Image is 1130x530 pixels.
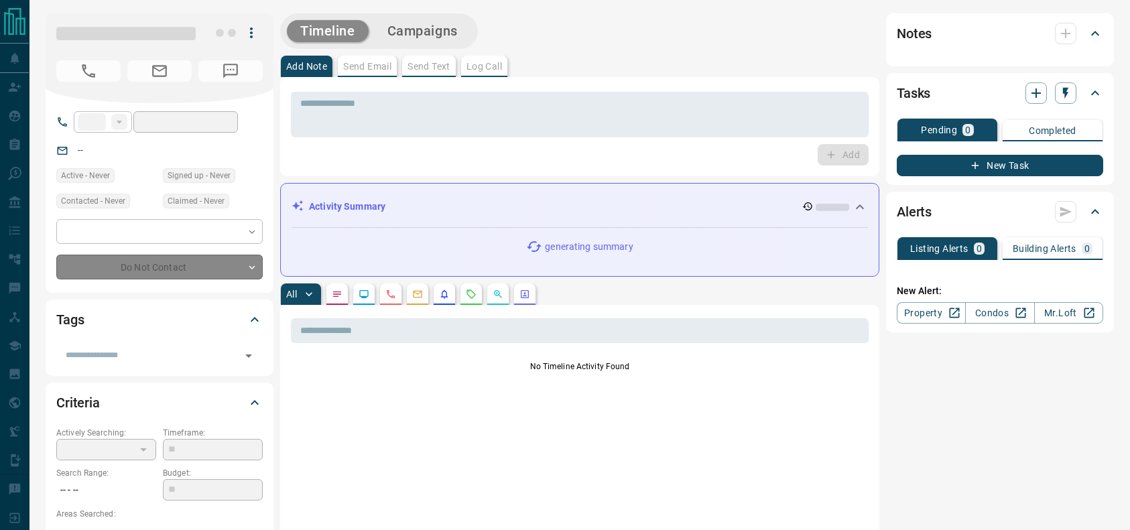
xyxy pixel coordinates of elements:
svg: Lead Browsing Activity [359,289,369,300]
svg: Agent Actions [519,289,530,300]
p: Activity Summary [309,200,385,214]
p: 0 [977,244,982,253]
p: Building Alerts [1013,244,1076,253]
p: Add Note [286,62,327,71]
button: Campaigns [374,20,471,42]
svg: Opportunities [493,289,503,300]
svg: Calls [385,289,396,300]
svg: Requests [466,289,477,300]
p: Timeframe: [163,427,263,439]
button: Open [239,346,258,365]
p: New Alert: [897,284,1103,298]
div: Do Not Contact [56,255,263,279]
div: Notes [897,17,1103,50]
svg: Notes [332,289,342,300]
p: 0 [965,125,970,135]
span: No Number [198,60,263,82]
p: 0 [1084,244,1090,253]
svg: Listing Alerts [439,289,450,300]
h2: Tags [56,309,84,330]
p: Pending [921,125,957,135]
a: -- [78,145,83,155]
p: Search Range: [56,467,156,479]
h2: Criteria [56,392,100,413]
span: No Email [127,60,192,82]
button: New Task [897,155,1103,176]
p: Budget: [163,467,263,479]
h2: Tasks [897,82,930,104]
div: Alerts [897,196,1103,228]
p: Actively Searching: [56,427,156,439]
a: Property [897,302,966,324]
h2: Notes [897,23,932,44]
a: Condos [965,302,1034,324]
p: No Timeline Activity Found [291,360,869,373]
p: -- - -- [56,479,156,501]
p: Areas Searched: [56,508,263,520]
span: Signed up - Never [168,169,231,182]
p: generating summary [545,240,633,254]
span: Active - Never [61,169,110,182]
span: Claimed - Never [168,194,225,208]
div: Criteria [56,387,263,419]
p: Completed [1029,126,1076,135]
span: Contacted - Never [61,194,125,208]
div: Tags [56,304,263,336]
div: Activity Summary [292,194,868,219]
p: All [286,289,297,299]
svg: Emails [412,289,423,300]
span: No Number [56,60,121,82]
a: Mr.Loft [1034,302,1103,324]
h2: Alerts [897,201,932,222]
p: Listing Alerts [910,244,968,253]
div: Tasks [897,77,1103,109]
button: Timeline [287,20,369,42]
